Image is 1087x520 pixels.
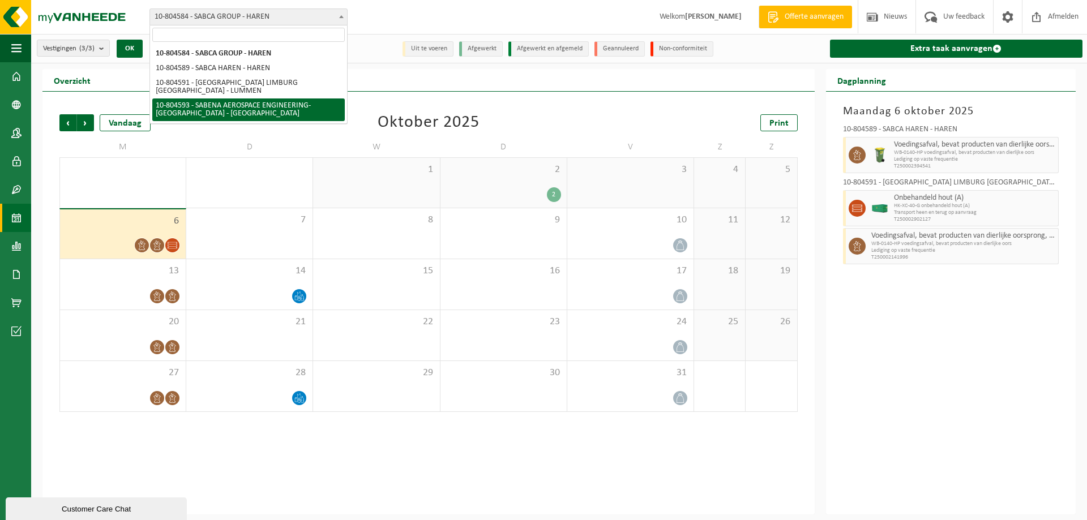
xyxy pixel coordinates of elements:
[894,140,1055,149] span: Voedingsafval, bevat producten van dierlijke oorsprong, onverpakt, categorie 3
[769,119,789,128] span: Print
[894,163,1055,170] span: T250002394541
[573,316,688,328] span: 24
[42,69,102,91] h2: Overzicht
[446,367,561,379] span: 30
[547,187,561,202] div: 2
[760,114,798,131] a: Print
[894,209,1055,216] span: Transport heen en terug op aanvraag
[843,103,1059,120] h3: Maandag 6 oktober 2025
[871,247,1055,254] span: Lediging op vaste frequentie
[685,12,742,21] strong: [PERSON_NAME]
[66,316,180,328] span: 20
[6,495,189,520] iframe: chat widget
[843,126,1059,137] div: 10-804589 - SABCA HAREN - HAREN
[59,137,186,157] td: M
[186,137,313,157] td: D
[446,316,561,328] span: 23
[66,367,180,379] span: 27
[59,114,76,131] span: Vorige
[894,203,1055,209] span: HK-XC-40-G onbehandeld hout (A)
[871,240,1055,247] span: WB-0140-HP voedingsafval, bevat producten van dierlijke oors
[694,137,746,157] td: Z
[751,265,791,277] span: 19
[152,98,345,121] li: 10-804593 - SABENA AEROSPACE ENGINEERING-[GEOGRAPHIC_DATA] - [GEOGRAPHIC_DATA]
[152,46,345,61] li: 10-804584 - SABCA GROUP - HAREN
[152,61,345,76] li: 10-804589 - SABCA HAREN - HAREN
[319,316,434,328] span: 22
[319,214,434,226] span: 8
[43,40,95,57] span: Vestigingen
[77,114,94,131] span: Volgende
[319,265,434,277] span: 15
[894,156,1055,163] span: Lediging op vaste frequentie
[192,367,307,379] span: 28
[79,45,95,52] count: (3/3)
[313,137,440,157] td: W
[508,41,589,57] li: Afgewerkt en afgemeld
[152,76,345,98] li: 10-804591 - [GEOGRAPHIC_DATA] LIMBURG [GEOGRAPHIC_DATA] - LUMMEN
[700,316,739,328] span: 25
[459,41,503,57] li: Afgewerkt
[37,40,110,57] button: Vestigingen(3/3)
[871,254,1055,261] span: T250002141996
[192,265,307,277] span: 14
[751,214,791,226] span: 12
[894,149,1055,156] span: WB-0140-HP voedingsafval, bevat producten van dierlijke oors
[319,164,434,176] span: 1
[843,179,1059,190] div: 10-804591 - [GEOGRAPHIC_DATA] LIMBURG [GEOGRAPHIC_DATA] - LUMMEN
[700,164,739,176] span: 4
[751,316,791,328] span: 26
[894,216,1055,223] span: T250002902127
[403,41,453,57] li: Uit te voeren
[871,231,1055,240] span: Voedingsafval, bevat producten van dierlijke oorsprong, onverpakt, categorie 3
[446,265,561,277] span: 16
[150,9,347,25] span: 10-804584 - SABCA GROUP - HAREN
[192,316,307,328] span: 21
[378,114,480,131] div: Oktober 2025
[871,204,888,213] img: HK-XC-40-GN-00
[700,214,739,226] span: 11
[871,147,888,164] img: WB-0140-HPE-GN-50
[651,41,713,57] li: Non-conformiteit
[830,40,1082,58] a: Extra taak aanvragen
[594,41,645,57] li: Geannuleerd
[746,137,797,157] td: Z
[894,194,1055,203] span: Onbehandeld hout (A)
[826,69,897,91] h2: Dagplanning
[446,214,561,226] span: 9
[573,265,688,277] span: 17
[573,367,688,379] span: 31
[100,114,151,131] div: Vandaag
[192,214,307,226] span: 7
[573,214,688,226] span: 10
[567,137,694,157] td: V
[117,40,143,58] button: OK
[66,215,180,227] span: 6
[149,8,348,25] span: 10-804584 - SABCA GROUP - HAREN
[440,137,567,157] td: D
[66,265,180,277] span: 13
[759,6,852,28] a: Offerte aanvragen
[446,164,561,176] span: 2
[782,11,846,23] span: Offerte aanvragen
[751,164,791,176] span: 5
[319,367,434,379] span: 29
[573,164,688,176] span: 3
[700,265,739,277] span: 18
